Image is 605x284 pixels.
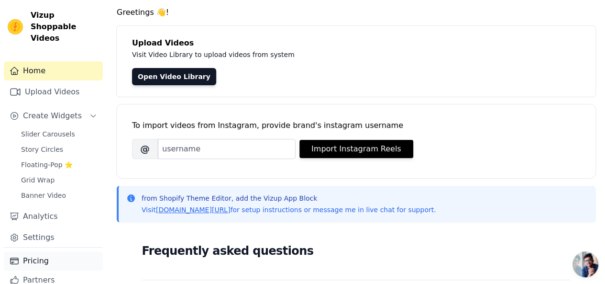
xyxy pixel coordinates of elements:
span: Banner Video [21,191,66,200]
p: from Shopify Theme Editor, add the Vizup App Block [142,193,436,203]
a: Upload Videos [4,82,103,102]
h2: Frequently asked questions [142,241,571,261]
a: Story Circles [15,143,103,156]
a: Open Video Library [132,68,216,85]
a: Settings [4,228,103,247]
span: @ [132,139,158,159]
a: Slider Carousels [15,127,103,141]
a: Open chat [572,251,598,277]
a: Home [4,61,103,80]
a: Floating-Pop ⭐ [15,158,103,171]
a: [DOMAIN_NAME][URL] [156,206,231,214]
span: Grid Wrap [21,175,55,185]
span: Slider Carousels [21,129,75,139]
img: Vizup [8,19,23,34]
input: username [158,139,296,159]
a: Banner Video [15,189,103,202]
a: Analytics [4,207,103,226]
button: Create Widgets [4,106,103,125]
span: Floating-Pop ⭐ [21,160,73,170]
a: Pricing [4,251,103,271]
p: Visit for setup instructions or message me in live chat for support. [142,205,436,215]
span: Create Widgets [23,110,82,122]
h4: Upload Videos [132,37,580,49]
p: Visit Video Library to upload videos from system [132,49,561,60]
div: To import videos from Instagram, provide brand's instagram username [132,120,580,131]
a: Grid Wrap [15,173,103,187]
h4: Greetings 👋! [117,7,595,18]
button: Import Instagram Reels [299,140,413,158]
span: Story Circles [21,145,63,154]
span: Vizup Shoppable Videos [31,10,99,44]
